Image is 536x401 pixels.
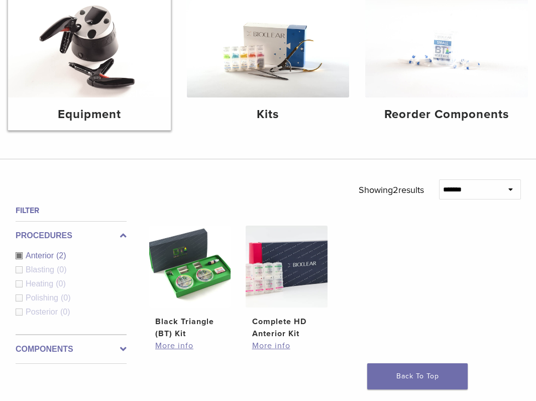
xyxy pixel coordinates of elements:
a: More info [252,340,321,352]
a: More info [155,340,225,352]
h4: Equipment [16,106,163,124]
span: Polishing [26,293,61,302]
h4: Reorder Components [373,106,520,124]
label: Procedures [16,230,127,242]
h4: Kits [195,106,342,124]
p: Showing results [359,179,424,201]
a: Black Triangle (BT) KitBlack Triangle (BT) Kit [149,226,231,340]
a: Back To Top [367,363,468,389]
span: (0) [56,279,66,288]
span: Heating [26,279,56,288]
h2: Complete HD Anterior Kit [252,316,321,340]
span: (2) [56,251,66,260]
a: Complete HD Anterior KitComplete HD Anterior Kit [246,226,328,340]
h4: Filter [16,205,127,217]
span: 2 [393,184,398,195]
img: Complete HD Anterior Kit [246,226,328,308]
img: Black Triangle (BT) Kit [149,226,231,308]
span: Posterior [26,308,60,316]
span: Blasting [26,265,57,274]
h2: Black Triangle (BT) Kit [155,316,225,340]
label: Components [16,343,127,355]
span: (0) [61,293,71,302]
span: (0) [57,265,67,274]
span: (0) [60,308,70,316]
span: Anterior [26,251,56,260]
